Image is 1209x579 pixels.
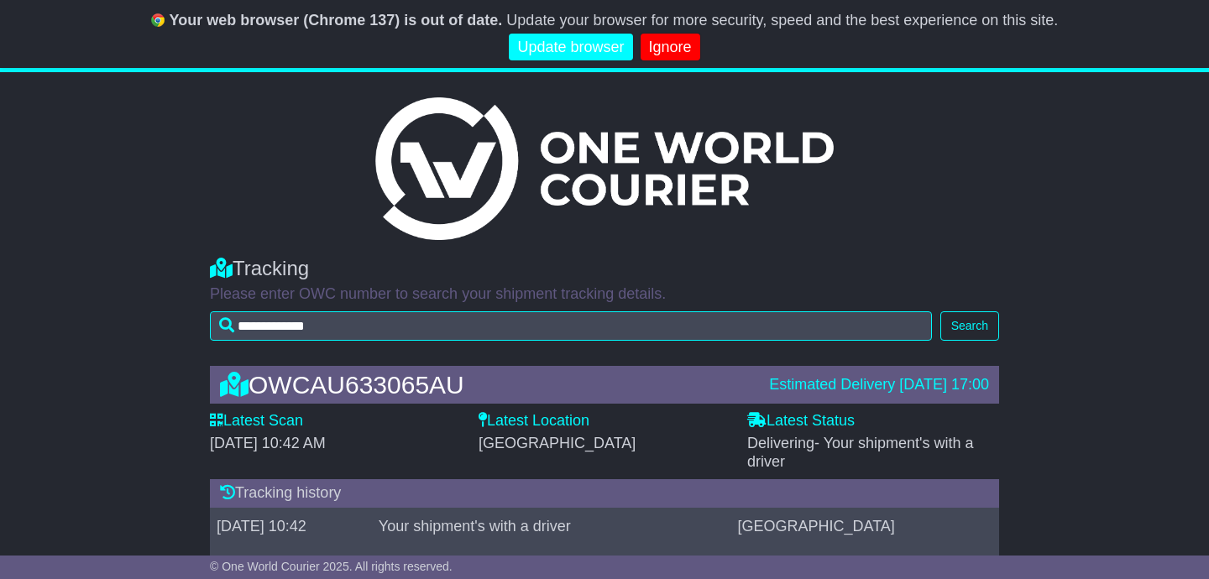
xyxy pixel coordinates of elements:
[506,12,1058,29] span: Update your browser for more security, speed and the best experience on this site.
[210,285,999,304] p: Please enter OWC number to search your shipment tracking details.
[747,435,974,470] span: Delivering
[212,371,761,399] div: OWCAU633065AU
[210,508,372,545] td: [DATE] 10:42
[730,508,999,545] td: [GEOGRAPHIC_DATA]
[372,508,731,545] td: Your shipment's with a driver
[210,435,326,451] span: [DATE] 10:42 AM
[769,376,989,394] div: Estimated Delivery [DATE] 17:00
[747,435,974,470] span: - Your shipment's with a driver
[479,435,636,451] span: [GEOGRAPHIC_DATA]
[210,560,453,573] span: © One World Courier 2025. All rights reserved.
[509,34,632,61] a: Update browser
[641,34,700,61] a: Ignore
[170,12,503,29] b: Your web browser (Chrome 137) is out of date.
[940,311,999,341] button: Search
[747,412,855,430] label: Latest Status
[479,412,589,430] label: Latest Location
[210,479,999,508] div: Tracking history
[210,412,303,430] label: Latest Scan
[210,257,999,281] div: Tracking
[375,97,834,240] img: Light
